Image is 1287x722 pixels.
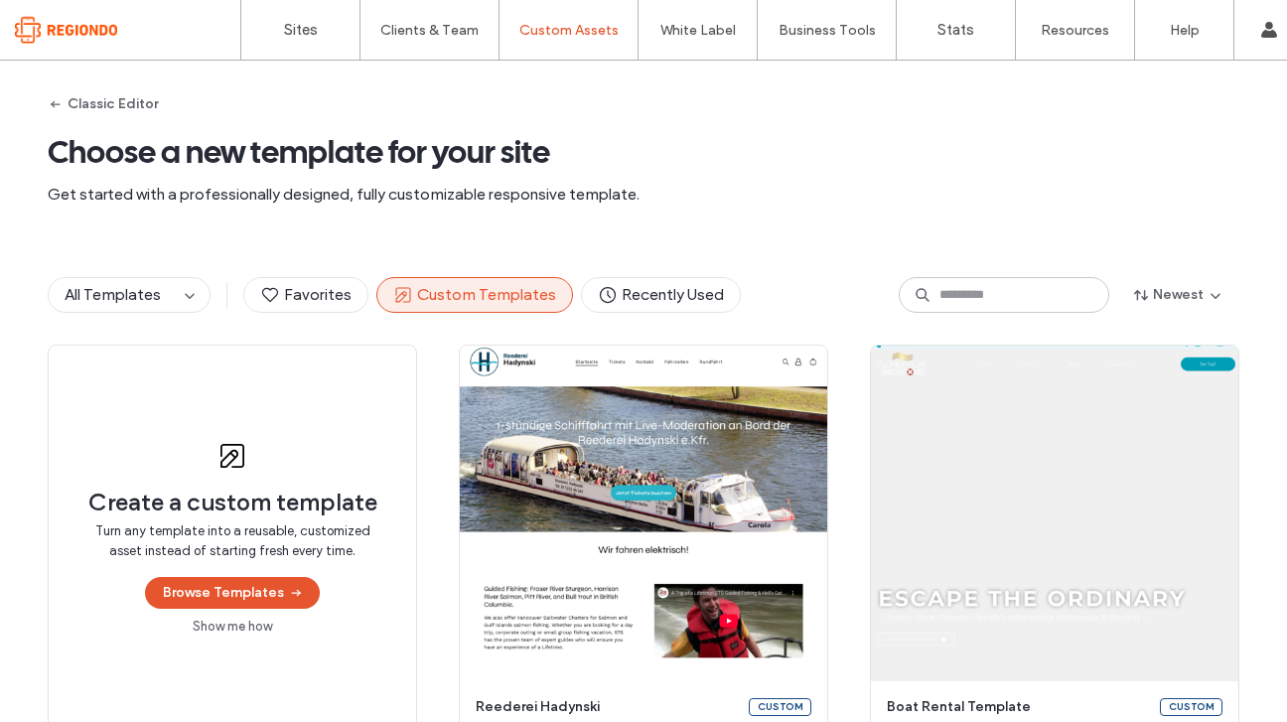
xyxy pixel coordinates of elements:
[65,285,161,304] span: All Templates
[476,697,737,717] span: reederei hadynski
[260,284,352,306] span: Favorites
[88,488,377,517] span: Create a custom template
[48,88,158,120] button: Classic Editor
[1160,698,1222,716] div: Custom
[1041,22,1109,39] label: Resources
[581,277,741,313] button: Recently Used
[887,697,1148,717] span: boat rental template
[243,277,368,313] button: Favorites
[598,284,724,306] span: Recently Used
[393,284,556,306] span: Custom Templates
[380,22,479,39] label: Clients & Team
[48,132,1239,172] span: Choose a new template for your site
[88,521,376,561] span: Turn any template into a reusable, customized asset instead of starting fresh every time.
[49,278,178,312] button: All Templates
[46,14,86,32] span: Help
[376,277,573,313] button: Custom Templates
[48,184,1239,206] span: Get started with a professionally designed, fully customizable responsive template.
[660,22,736,39] label: White Label
[284,21,318,39] label: Sites
[1170,22,1200,39] label: Help
[749,698,811,716] div: Custom
[779,22,876,39] label: Business Tools
[193,617,272,637] a: Show me how
[937,21,974,39] label: Stats
[1117,279,1239,311] button: Newest
[145,577,320,609] button: Browse Templates
[519,22,619,39] label: Custom Assets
